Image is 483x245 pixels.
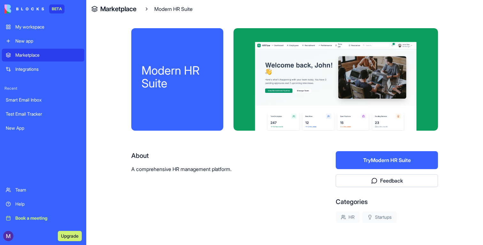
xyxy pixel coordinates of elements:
a: My workspace [2,20,84,33]
p: A comprehensive HR management platform. [131,165,295,173]
a: Test Email Tracker [2,108,84,120]
div: Team [15,187,80,193]
div: Modern HR Suite [144,5,193,13]
a: Marketplace [100,4,136,13]
a: New App [2,122,84,135]
div: Book a meeting [15,215,80,221]
a: Smart Email Inbox [2,94,84,106]
div: HR [336,211,360,223]
div: Marketplace [15,52,80,58]
div: My workspace [15,24,80,30]
button: Feedback [336,174,438,187]
div: Help [15,201,80,207]
a: Help [2,198,84,210]
div: New App [6,125,80,131]
a: Upgrade [58,233,82,239]
a: Team [2,184,84,196]
div: Test Email Tracker [6,111,80,117]
div: BETA [49,4,65,13]
span: Recent [2,86,84,91]
div: Modern HR Suite [142,64,213,90]
div: About [131,151,295,160]
button: Upgrade [58,231,82,241]
img: logo [4,4,44,13]
div: Integrations [15,66,80,72]
a: Marketplace [2,49,84,61]
img: ACg8ocJtOslkEheqcbxbRNY-DBVyiSoWR6j0po04Vm4_vNZB470J1w=s96-c [3,231,13,241]
a: Integrations [2,63,84,76]
a: New app [2,35,84,47]
div: New app [15,38,80,44]
div: Smart Email Inbox [6,97,80,103]
button: TryModern HR Suite [336,151,438,169]
a: Book a meeting [2,212,84,225]
a: BETA [4,4,65,13]
div: Categories [336,197,438,206]
div: Startups [362,211,397,223]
